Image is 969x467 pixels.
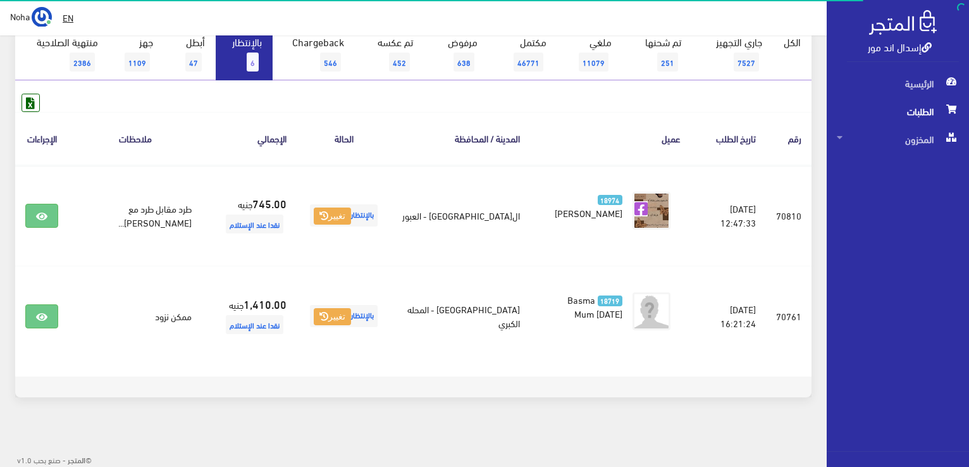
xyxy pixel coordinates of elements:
[773,28,812,55] a: الكل
[869,10,937,35] img: .
[297,112,391,165] th: الحالة
[15,112,68,165] th: الإجراءات
[320,53,341,72] span: 546
[247,53,259,72] span: 6
[550,292,622,320] a: 18719 Basma Mum [DATE]
[633,292,670,330] img: avatar.png
[164,28,216,80] a: أبطل47
[202,112,297,165] th: اﻹجمالي
[514,53,543,72] span: 46771
[68,454,85,465] strong: المتجر
[226,315,283,334] span: نقدا عند الإستلام
[530,112,691,165] th: عميل
[185,53,202,72] span: 47
[598,296,622,306] span: 18719
[68,266,202,366] td: ممكن نزود
[226,215,283,233] span: نقدا عند الإستلام
[314,208,351,225] button: تغيير
[310,305,378,327] span: بالإنتظار
[202,266,297,366] td: جنيه
[70,53,95,72] span: 2386
[10,8,30,24] span: Noha
[622,28,692,80] a: تم شحنها251
[837,70,959,97] span: الرئيسية
[567,290,622,322] span: Basma Mum [DATE]
[557,28,622,80] a: ملغي11079
[389,53,410,72] span: 452
[391,165,529,266] td: ال[GEOGRAPHIC_DATA] - العبور
[125,53,150,72] span: 1109
[216,28,273,80] a: بالإنتظار6
[555,204,622,221] span: [PERSON_NAME]
[657,53,678,72] span: 251
[310,204,378,227] span: بالإنتظار
[837,125,959,153] span: المخزون
[244,296,287,312] strong: 1,410.00
[17,452,66,466] span: - صنع بحب v1.0
[63,9,73,25] u: EN
[766,165,812,266] td: 70810
[633,192,670,230] img: picture
[734,53,759,72] span: 7527
[691,266,767,366] td: [DATE] 16:21:24
[68,112,202,165] th: ملاحظات
[550,192,622,220] a: 18974 [PERSON_NAME]
[868,37,932,56] a: إسدال اند مور
[32,7,52,27] img: ...
[691,165,767,266] td: [DATE] 12:47:33
[109,28,164,80] a: جهز1109
[691,112,767,165] th: تاريخ الطلب
[391,266,529,366] td: [GEOGRAPHIC_DATA] - المحله الكبري
[837,97,959,125] span: الطلبات
[202,165,297,266] td: جنيه
[692,28,774,80] a: جاري التجهيز7527
[827,70,969,97] a: الرئيسية
[488,28,557,80] a: مكتمل46771
[454,53,474,72] span: 638
[424,28,488,80] a: مرفوض638
[827,125,969,153] a: المخزون
[766,112,812,165] th: رقم
[15,28,109,80] a: منتهية الصلاحية2386
[579,53,608,72] span: 11079
[273,28,355,80] a: Chargeback546
[391,112,529,165] th: المدينة / المحافظة
[10,6,52,27] a: ... Noha
[252,195,287,211] strong: 745.00
[314,308,351,326] button: تغيير
[355,28,424,80] a: تم عكسه452
[58,6,78,29] a: EN
[598,195,622,206] span: 18974
[827,97,969,125] a: الطلبات
[68,165,202,266] td: طرد مقابل طرد مع [PERSON_NAME]...
[766,266,812,366] td: 70761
